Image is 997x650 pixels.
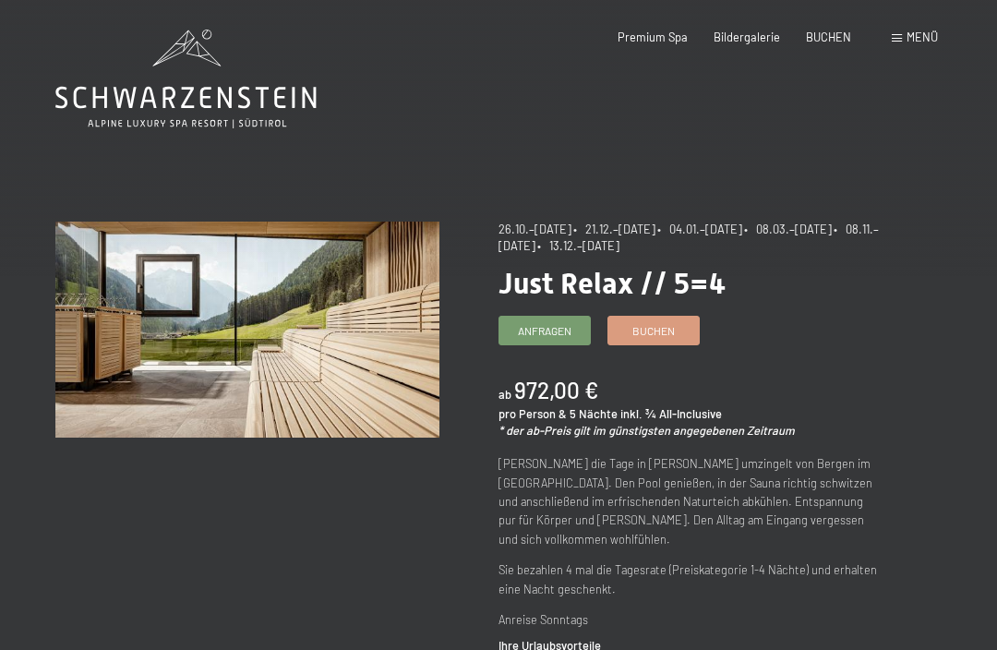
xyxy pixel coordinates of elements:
[498,387,511,402] span: ab
[498,454,883,548] p: [PERSON_NAME] die Tage in [PERSON_NAME] umzingelt von Bergen im [GEOGRAPHIC_DATA]. Den Pool genie...
[499,317,590,344] a: Anfragen
[608,317,699,344] a: Buchen
[618,30,688,44] a: Premium Spa
[498,222,879,253] span: • 08.11.–[DATE]
[498,406,567,421] span: pro Person &
[570,406,618,421] span: 5 Nächte
[498,423,795,438] em: * der ab-Preis gilt im günstigsten angegebenen Zeitraum
[498,266,726,301] span: Just Relax // 5=4
[498,560,883,598] p: Sie bezahlen 4 mal die Tagesrate (Preiskategorie 1-4 Nächte) und erhalten eine Nacht geschenkt.
[806,30,851,44] a: BUCHEN
[714,30,780,44] a: Bildergalerie
[55,222,439,438] img: Just Relax // 5=4
[907,30,938,44] span: Menü
[573,222,655,236] span: • 21.12.–[DATE]
[514,377,598,403] b: 972,00 €
[537,238,619,253] span: • 13.12.–[DATE]
[498,610,883,629] p: Anreise Sonntags
[632,323,675,339] span: Buchen
[498,222,571,236] span: 26.10.–[DATE]
[657,222,742,236] span: • 04.01.–[DATE]
[518,323,571,339] span: Anfragen
[620,406,722,421] span: inkl. ¾ All-Inclusive
[744,222,832,236] span: • 08.03.–[DATE]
